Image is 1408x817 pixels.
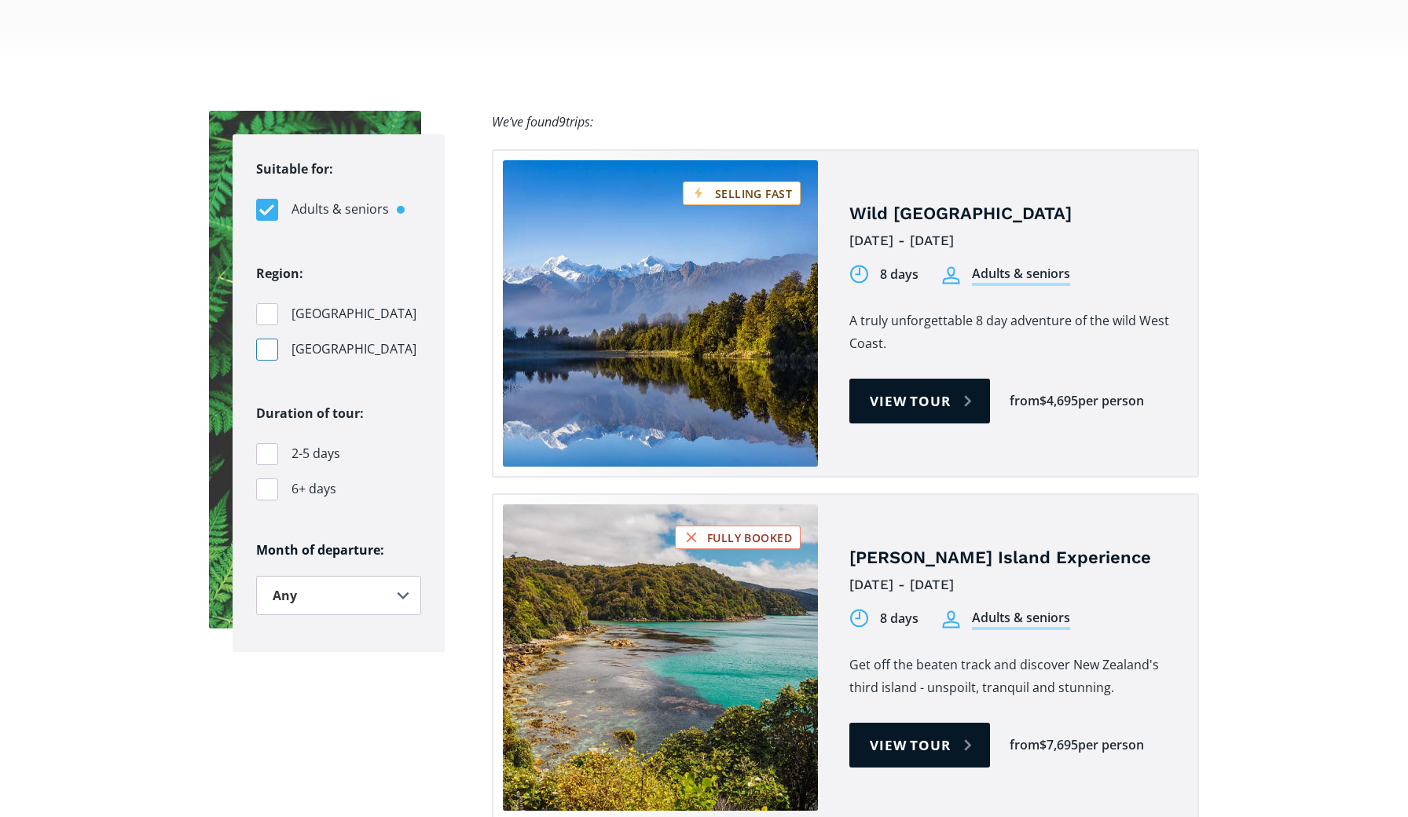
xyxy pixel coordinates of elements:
[1010,392,1039,410] div: from
[849,573,1174,597] div: [DATE] - [DATE]
[849,203,1174,225] h4: Wild [GEOGRAPHIC_DATA]
[256,402,364,425] legend: Duration of tour:
[256,262,303,285] legend: Region:
[880,266,887,284] div: 8
[291,199,389,220] span: Adults & seniors
[880,610,887,628] div: 8
[559,113,566,130] span: 9
[849,379,990,423] a: View tour
[291,478,336,500] span: 6+ days
[972,609,1070,630] div: Adults & seniors
[1010,736,1039,754] div: from
[291,303,416,324] span: [GEOGRAPHIC_DATA]
[849,723,990,768] a: View tour
[1078,736,1144,754] div: per person
[890,610,918,628] div: days
[849,310,1174,355] p: A truly unforgettable 8 day adventure of the wild West Coast.
[492,111,593,134] div: We’ve found trips:
[890,266,918,284] div: days
[972,265,1070,286] div: Adults & seniors
[849,547,1174,570] h4: [PERSON_NAME] Island Experience
[1078,392,1144,410] div: per person
[849,229,1174,253] div: [DATE] - [DATE]
[291,339,416,360] span: [GEOGRAPHIC_DATA]
[1039,392,1078,410] div: $4,695
[233,134,445,653] form: Filters
[849,654,1174,699] p: Get off the beaten track and discover New Zealand's third island - unspoilt, tranquil and stunning.
[1039,736,1078,754] div: $7,695
[256,158,333,181] legend: Suitable for:
[291,443,340,464] span: 2-5 days
[256,542,421,559] h6: Month of departure:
